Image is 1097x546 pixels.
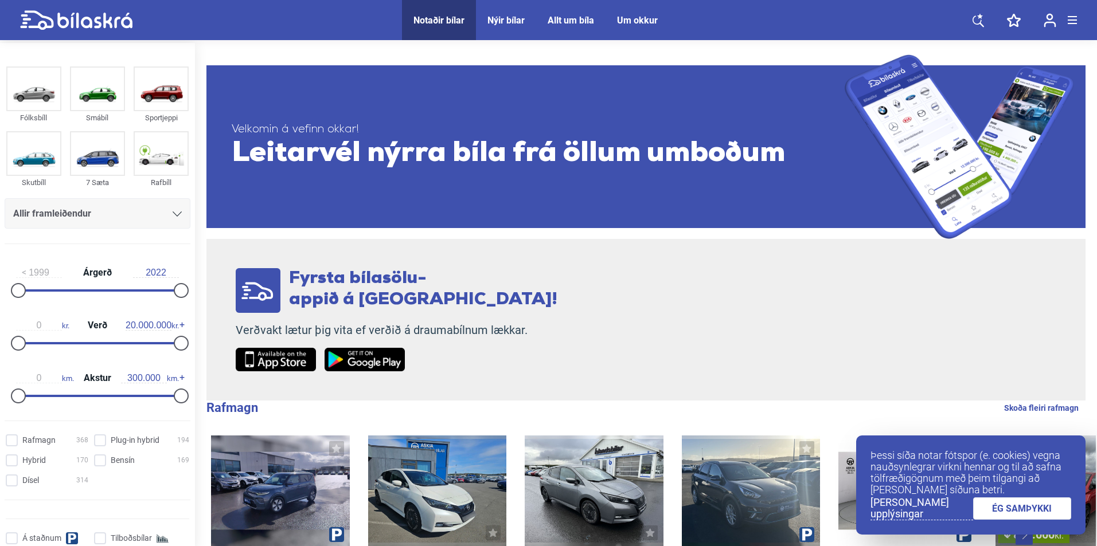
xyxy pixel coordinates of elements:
[16,373,74,383] span: km.
[80,268,115,277] span: Árgerð
[1055,530,1064,541] span: kr.
[973,497,1072,520] a: ÉG SAMÞYKKI
[76,474,88,486] span: 314
[206,54,1086,239] a: Velkomin á vefinn okkar!Leitarvél nýrra bíla frá öllum umboðum
[870,497,973,520] a: [PERSON_NAME] upplýsingar
[81,374,114,383] span: Akstur
[413,15,464,26] a: Notaðir bílar
[76,454,88,466] span: 170
[111,454,135,466] span: Bensín
[289,270,557,309] span: Fyrsta bílasölu- appið á [GEOGRAPHIC_DATA]!
[76,434,88,446] span: 368
[617,15,658,26] a: Um okkur
[134,111,189,124] div: Sportjeppi
[6,176,61,189] div: Skutbíll
[70,111,125,124] div: Smábíl
[1000,524,1017,545] button: Previous
[1004,529,1064,540] span: 800.000
[85,321,110,330] span: Verð
[22,434,56,446] span: Rafmagn
[111,434,159,446] span: Plug-in hybrid
[1016,524,1033,545] button: Next
[121,373,179,383] span: km.
[232,137,845,171] span: Leitarvél nýrra bíla frá öllum umboðum
[487,15,525,26] a: Nýir bílar
[70,176,125,189] div: 7 Sæta
[16,320,69,331] span: kr.
[206,400,258,415] b: Rafmagn
[22,532,61,544] span: Á staðnum
[22,454,46,466] span: Hybrid
[111,532,152,544] span: Tilboðsbílar
[6,111,61,124] div: Fólksbíll
[13,206,91,222] span: Allir framleiðendur
[1004,400,1079,415] a: Skoða fleiri rafmagn
[548,15,594,26] a: Allt um bíla
[177,454,189,466] span: 169
[134,176,189,189] div: Rafbíll
[1044,13,1056,28] img: user-login.svg
[236,323,557,337] p: Verðvakt lætur þig vita ef verðið á draumabílnum lækkar.
[177,434,189,446] span: 194
[232,123,845,137] span: Velkomin á vefinn okkar!
[870,450,1071,496] p: Þessi síða notar fótspor (e. cookies) vegna nauðsynlegrar virkni hennar og til að safna tölfræðig...
[126,320,179,331] span: kr.
[22,474,39,486] span: Dísel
